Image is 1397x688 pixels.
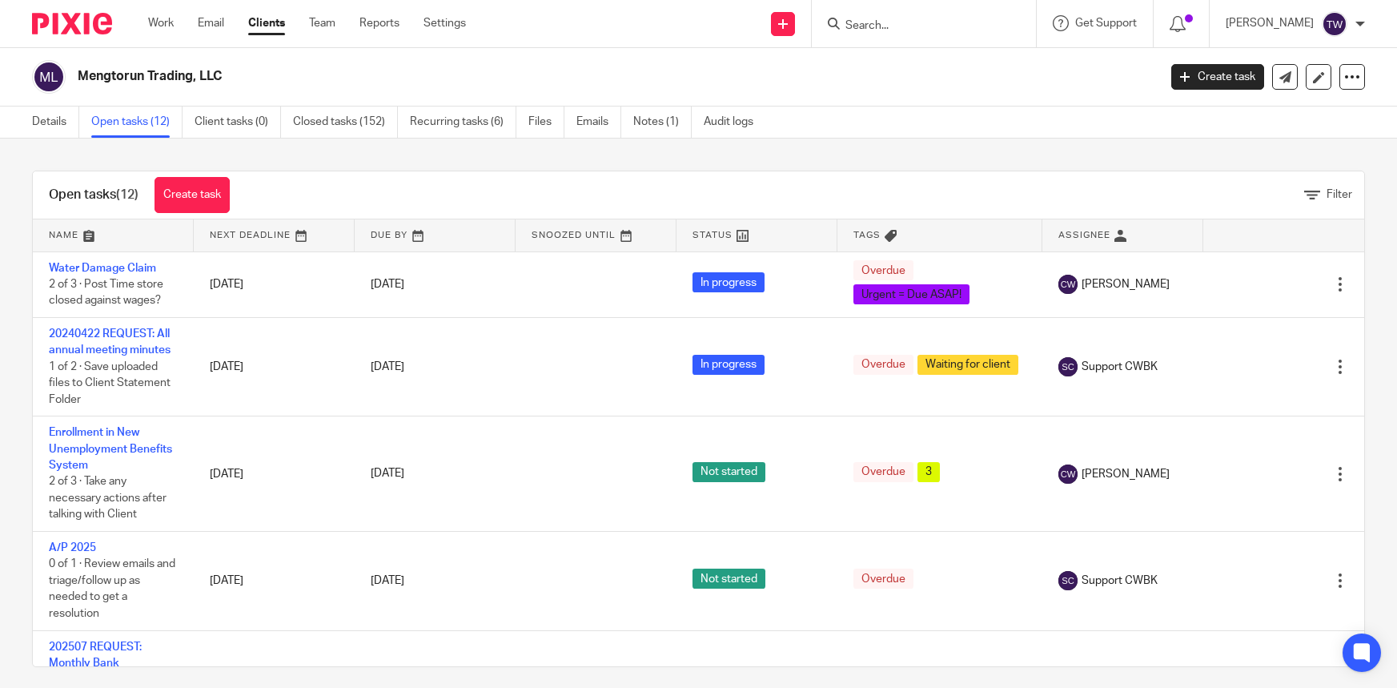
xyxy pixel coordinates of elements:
span: Support CWBK [1082,359,1158,375]
span: Overdue [853,462,913,482]
span: (12) [116,188,138,201]
a: Files [528,107,564,138]
a: Work [148,15,174,31]
td: [DATE] [194,416,355,532]
span: [DATE] [371,575,404,586]
span: Not started [692,462,765,482]
span: In progress [692,355,765,375]
img: svg%3E [32,60,66,94]
span: Support CWBK [1082,573,1158,589]
span: [DATE] [371,469,404,480]
h1: Open tasks [49,187,138,203]
a: Open tasks (12) [91,107,183,138]
td: [DATE] [194,532,355,631]
span: Filter [1327,189,1352,200]
a: Recurring tasks (6) [410,107,516,138]
span: [DATE] [371,279,404,290]
span: Waiting for client [917,355,1018,375]
span: In progress [692,272,765,292]
input: Search [844,19,988,34]
span: [PERSON_NAME] [1082,276,1170,292]
span: [DATE] [371,361,404,372]
td: [DATE] [194,317,355,416]
a: Closed tasks (152) [293,107,398,138]
span: Overdue [853,355,913,375]
a: Create task [1171,64,1264,90]
a: Details [32,107,79,138]
a: Create task [155,177,230,213]
a: Team [309,15,335,31]
span: 2 of 3 · Take any necessary actions after talking with Client [49,477,167,521]
span: Overdue [853,569,913,589]
span: Get Support [1075,18,1137,29]
h2: Mengtorun Trading, LLC [78,68,933,85]
img: Pixie [32,13,112,34]
span: [PERSON_NAME] [1082,466,1170,482]
a: Reports [359,15,399,31]
a: A/P 2025 [49,542,96,553]
span: Status [692,231,733,239]
span: Snoozed Until [532,231,616,239]
a: Water Damage Claim [49,263,156,274]
img: svg%3E [1058,357,1078,376]
img: svg%3E [1058,571,1078,590]
a: 20240422 REQUEST: All annual meeting minutes [49,328,171,356]
span: 2 of 3 · Post Time store closed against wages? [49,279,163,307]
a: 202507 REQUEST: Monthly Bank Statements [49,642,142,686]
span: 0 of 1 · Review emails and triage/follow up as needed to get a resolution [49,559,175,620]
a: Audit logs [704,107,765,138]
img: svg%3E [1058,465,1078,484]
span: 3 [917,462,940,482]
span: Not started [692,569,765,589]
a: Clients [248,15,285,31]
span: 1 of 2 · Save uploaded files to Client Statement Folder [49,361,171,405]
a: Client tasks (0) [195,107,281,138]
td: [DATE] [194,251,355,317]
a: Notes (1) [633,107,692,138]
img: svg%3E [1322,11,1347,37]
a: Email [198,15,224,31]
a: Emails [576,107,621,138]
a: Enrollment in New Unemployment Benefits System [49,427,172,471]
img: svg%3E [1058,275,1078,294]
a: Settings [424,15,466,31]
p: [PERSON_NAME] [1226,15,1314,31]
span: Tags [853,231,881,239]
span: Overdue [853,260,913,280]
span: Urgent = Due ASAP! [853,284,969,304]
